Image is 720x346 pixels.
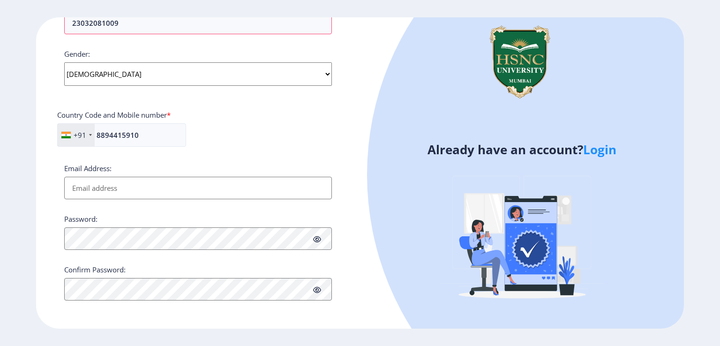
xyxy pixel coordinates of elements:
[64,164,112,173] label: Email Address:
[64,12,332,34] input: Enrollment
[58,124,95,146] div: India (भारत): +91
[64,49,90,59] label: Gender:
[367,142,677,157] h4: Already have an account?
[57,123,186,147] input: Mobile No
[57,110,171,120] label: Country Code and Mobile number
[64,177,332,199] input: Email address
[64,214,97,224] label: Password:
[440,158,604,322] img: Verified-rafiki.svg
[583,141,616,158] a: Login
[74,130,86,140] div: +91
[475,17,564,106] img: logo
[64,265,126,274] label: Confirm Password:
